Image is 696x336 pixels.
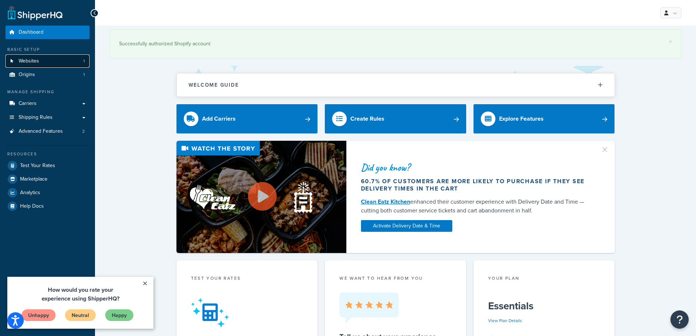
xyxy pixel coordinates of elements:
[361,197,410,206] a: Clean Eatz Kitchen
[5,125,90,138] li: Advanced Features
[20,203,44,209] span: Help Docs
[191,275,303,283] div: Test your rates
[669,39,672,45] a: ×
[83,72,85,78] span: 1
[5,46,90,53] div: Basic Setup
[499,114,544,124] div: Explore Features
[670,310,689,329] button: Open Resource Center
[19,58,39,64] span: Websites
[473,104,615,133] a: Explore Features
[176,141,346,253] img: Video thumbnail
[19,114,53,121] span: Shipping Rules
[361,197,592,215] div: enhanced their customer experience with Delivery Date and Time — cutting both customer service ti...
[20,176,47,182] span: Marketplace
[361,162,592,173] div: Did you know?
[5,54,90,68] li: Websites
[5,68,90,82] li: Origins
[5,111,90,124] a: Shipping Rules
[82,128,85,135] span: 2
[5,125,90,138] a: Advanced Features2
[83,58,85,64] span: 1
[19,128,63,135] span: Advanced Features
[19,29,43,35] span: Dashboard
[5,26,90,39] a: Dashboard
[34,9,112,26] span: How would you rate your experience using ShipperHQ?
[20,163,55,169] span: Test Your Rates
[339,275,452,282] p: we want to hear from you
[20,190,40,196] span: Analytics
[488,317,522,324] a: View Plan Details
[488,300,600,312] h5: Essentials
[361,220,452,232] a: Activate Delivery Date & Time
[19,101,37,107] span: Carriers
[98,32,126,45] a: Happy
[325,104,466,133] a: Create Rules
[189,82,239,88] h2: Welcome Guide
[5,200,90,213] a: Help Docs
[202,114,236,124] div: Add Carriers
[5,89,90,95] div: Manage Shipping
[5,68,90,82] a: Origins1
[14,32,49,45] a: Unhappy
[5,159,90,172] a: Test Your Rates
[176,104,318,133] a: Add Carriers
[5,173,90,186] a: Marketplace
[57,32,89,45] a: Neutral
[350,114,384,124] div: Create Rules
[361,178,592,192] div: 60.7% of customers are more likely to purchase if they see delivery times in the cart
[177,73,615,97] button: Welcome Guide
[19,72,35,78] span: Origins
[5,186,90,199] a: Analytics
[5,151,90,157] div: Resources
[488,275,600,283] div: Your Plan
[119,39,672,49] div: Successfully authorized Shopify account
[5,54,90,68] a: Websites1
[5,97,90,110] a: Carriers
